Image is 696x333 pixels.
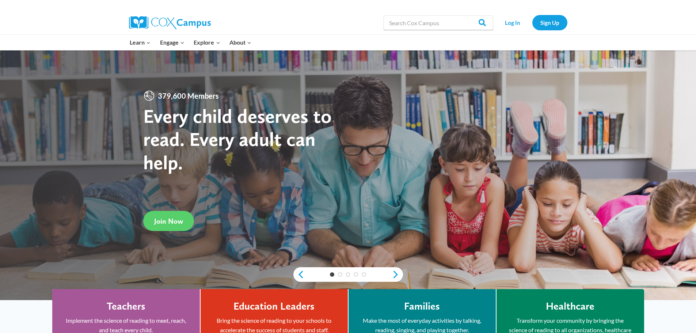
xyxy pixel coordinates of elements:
[546,300,594,313] h4: Healthcare
[384,15,493,30] input: Search Cox Campus
[130,38,151,47] span: Learn
[143,211,194,231] a: Join Now
[194,38,220,47] span: Explore
[155,90,222,102] span: 379,600 Members
[362,272,366,277] a: 5
[354,272,358,277] a: 4
[346,272,350,277] a: 3
[143,104,332,174] strong: Every child deserves to read. Every adult can help.
[233,300,315,313] h4: Education Leaders
[125,35,256,50] nav: Primary Navigation
[154,217,183,226] span: Join Now
[338,272,342,277] a: 2
[532,15,567,30] a: Sign Up
[107,300,145,313] h4: Teachers
[129,16,211,29] img: Cox Campus
[229,38,251,47] span: About
[497,15,567,30] nav: Secondary Navigation
[293,270,304,279] a: previous
[404,300,440,313] h4: Families
[392,270,403,279] a: next
[293,267,403,282] div: content slider buttons
[160,38,185,47] span: Engage
[330,272,334,277] a: 1
[497,15,529,30] a: Log In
